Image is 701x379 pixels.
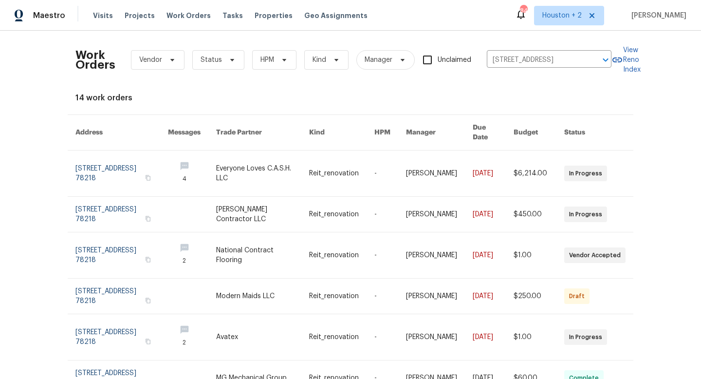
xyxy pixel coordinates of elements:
[398,115,465,151] th: Manager
[301,232,367,279] td: Reit_renovation
[208,115,301,151] th: Trade Partner
[398,232,465,279] td: [PERSON_NAME]
[301,151,367,197] td: Reit_renovation
[398,197,465,232] td: [PERSON_NAME]
[93,11,113,20] span: Visits
[208,197,301,232] td: [PERSON_NAME] Contractor LLC
[301,197,367,232] td: Reit_renovation
[75,93,626,103] div: 14 work orders
[367,232,398,279] td: -
[367,151,398,197] td: -
[520,6,527,16] div: 84
[208,232,301,279] td: National Contract Flooring
[208,314,301,360] td: Avatex
[465,115,506,151] th: Due Date
[160,115,208,151] th: Messages
[144,337,152,346] button: Copy Address
[556,115,633,151] th: Status
[260,55,274,65] span: HPM
[144,214,152,223] button: Copy Address
[144,296,152,305] button: Copy Address
[68,115,160,151] th: Address
[398,314,465,360] td: [PERSON_NAME]
[301,314,367,360] td: Reit_renovation
[75,50,115,70] h2: Work Orders
[398,279,465,314] td: [PERSON_NAME]
[33,11,65,20] span: Maestro
[599,53,612,67] button: Open
[313,55,326,65] span: Kind
[301,279,367,314] td: Reit_renovation
[201,55,222,65] span: Status
[255,11,293,20] span: Properties
[542,11,582,20] span: Houston + 2
[144,255,152,264] button: Copy Address
[438,55,471,65] span: Unclaimed
[208,279,301,314] td: Modern Maids LLC
[208,151,301,197] td: Everyone Loves C.A.S.H. LLC
[301,115,367,151] th: Kind
[304,11,368,20] span: Geo Assignments
[144,173,152,182] button: Copy Address
[125,11,155,20] span: Projects
[627,11,686,20] span: [PERSON_NAME]
[365,55,392,65] span: Manager
[222,12,243,19] span: Tasks
[367,314,398,360] td: -
[611,45,641,75] a: View Reno Index
[367,197,398,232] td: -
[367,279,398,314] td: -
[398,151,465,197] td: [PERSON_NAME]
[487,53,584,68] input: Enter in an address
[506,115,556,151] th: Budget
[139,55,162,65] span: Vendor
[367,115,398,151] th: HPM
[166,11,211,20] span: Work Orders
